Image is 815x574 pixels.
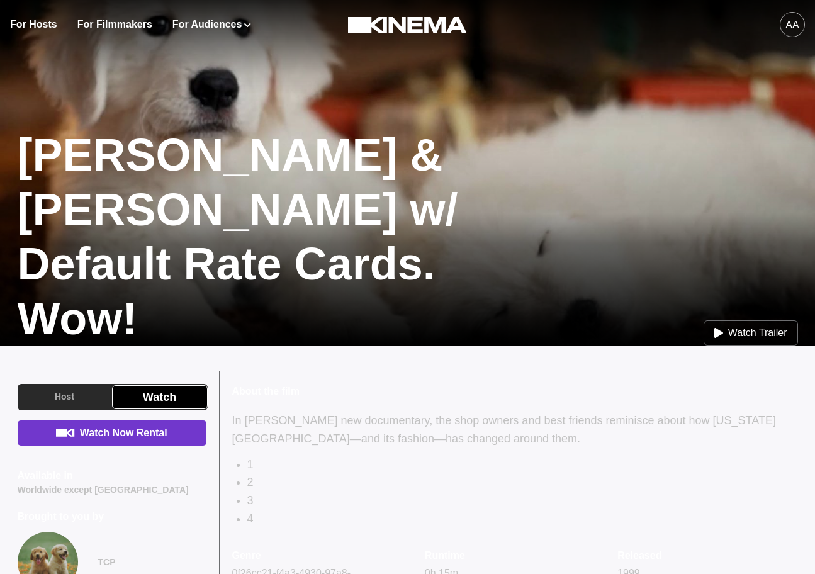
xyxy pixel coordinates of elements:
[232,548,412,563] p: Genre
[10,17,57,32] a: For Hosts
[18,509,116,524] p: Brought to you by
[247,492,798,510] p: 3
[18,483,189,497] p: Worldwide except [GEOGRAPHIC_DATA]
[247,456,798,474] p: 1
[617,548,797,563] p: Released
[98,556,116,569] p: TCP
[425,548,605,563] p: Runtime
[247,510,798,528] p: 4
[18,420,206,446] a: Watch Now Rental
[704,320,798,346] button: Watch Trailer
[18,468,189,483] p: Available in
[172,17,251,32] button: For Audiences
[785,18,799,33] div: aa
[18,128,541,346] h1: [PERSON_NAME] & [PERSON_NAME] w/ Default Rate Cards. Wow!
[247,473,798,492] p: 2
[232,412,798,448] p: In [PERSON_NAME] new documentary, the shop owners and best friends reminisce about how [US_STATE]...
[77,17,152,32] a: For Filmmakers
[232,384,798,399] p: About the film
